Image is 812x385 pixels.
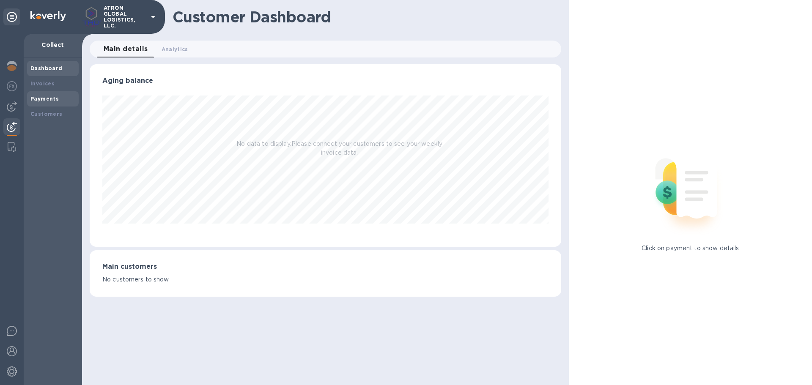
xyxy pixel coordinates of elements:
img: Foreign exchange [7,81,17,91]
h3: Main customers [102,263,549,271]
span: Main details [104,43,148,55]
b: Dashboard [30,65,63,71]
div: Unpin categories [3,8,20,25]
b: Customers [30,111,63,117]
p: Click on payment to show details [642,244,739,253]
img: Logo [30,11,66,21]
p: ATRON GLOBAL LOGISTICS, LLC. [104,5,146,29]
h3: Aging balance [102,77,549,85]
p: No customers to show [102,275,549,284]
b: Payments [30,96,59,102]
span: Analytics [162,45,188,54]
p: Collect [30,41,75,49]
b: Invoices [30,80,55,87]
h1: Customer Dashboard [173,8,555,26]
